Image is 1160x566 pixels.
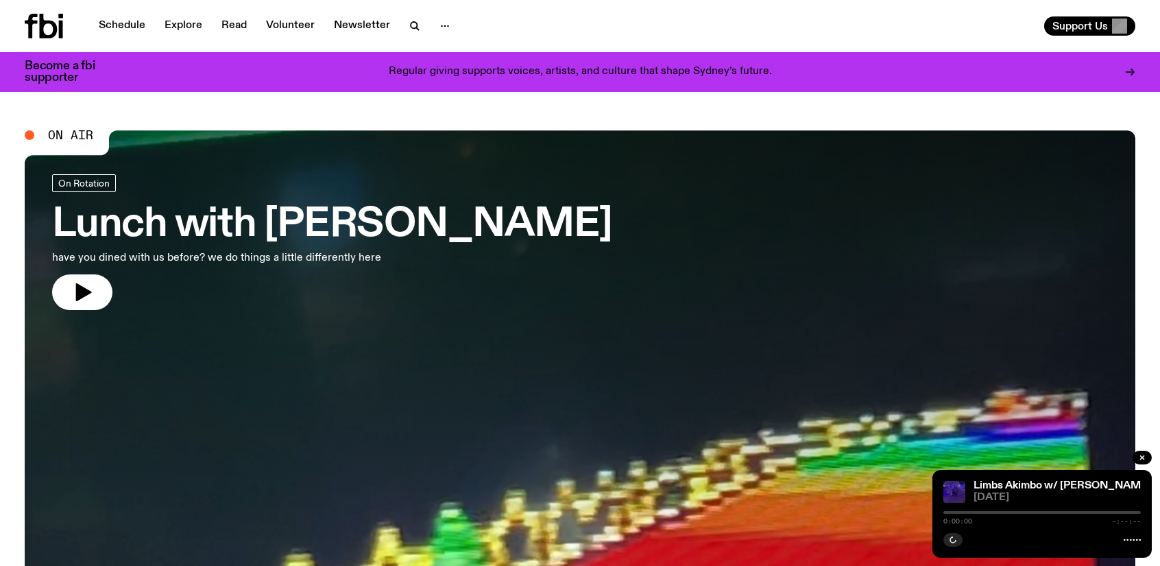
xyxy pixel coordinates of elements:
[389,66,772,78] p: Regular giving supports voices, artists, and culture that shape Sydney’s future.
[974,493,1141,503] span: [DATE]
[326,16,398,36] a: Newsletter
[1052,20,1108,32] span: Support Us
[58,178,110,189] span: On Rotation
[1044,16,1135,36] button: Support Us
[156,16,210,36] a: Explore
[974,480,1151,491] a: Limbs Akimbo w/ [PERSON_NAME]
[90,16,154,36] a: Schedule
[48,129,93,141] span: On Air
[943,518,972,525] span: 0:00:00
[52,174,612,310] a: Lunch with [PERSON_NAME]have you dined with us before? we do things a little differently here
[1112,518,1141,525] span: -:--:--
[52,250,403,266] p: have you dined with us before? we do things a little differently here
[258,16,323,36] a: Volunteer
[213,16,255,36] a: Read
[52,206,612,244] h3: Lunch with [PERSON_NAME]
[52,174,116,192] a: On Rotation
[25,60,112,84] h3: Become a fbi supporter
